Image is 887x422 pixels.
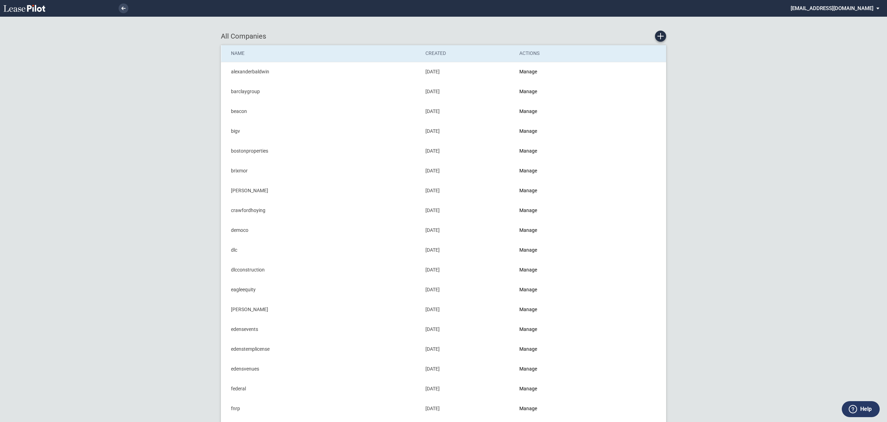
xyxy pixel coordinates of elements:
[842,401,880,417] button: Help
[221,339,421,359] td: edenstemplicense
[221,300,421,319] td: [PERSON_NAME]
[421,121,514,141] td: [DATE]
[221,45,421,62] th: Name
[221,319,421,339] td: edensevents
[519,386,537,391] a: Manage
[519,188,537,193] a: Manage
[519,406,537,411] a: Manage
[519,108,537,114] a: Manage
[221,260,421,280] td: dlcconstruction
[221,280,421,300] td: eagleequity
[221,220,421,240] td: democo
[519,69,537,74] a: Manage
[519,267,537,273] a: Manage
[421,359,514,379] td: [DATE]
[421,201,514,220] td: [DATE]
[421,379,514,399] td: [DATE]
[655,31,666,42] a: Create new Company
[519,326,537,332] a: Manage
[421,181,514,201] td: [DATE]
[519,89,537,94] a: Manage
[221,161,421,181] td: brixmor
[421,220,514,240] td: [DATE]
[519,227,537,233] a: Manage
[860,405,872,414] label: Help
[221,359,421,379] td: edensvenues
[421,102,514,121] td: [DATE]
[519,208,537,213] a: Manage
[221,181,421,201] td: [PERSON_NAME]
[519,287,537,292] a: Manage
[421,161,514,181] td: [DATE]
[421,319,514,339] td: [DATE]
[421,339,514,359] td: [DATE]
[221,399,421,419] td: fnrp
[514,45,607,62] th: Actions
[519,247,537,253] a: Manage
[519,307,537,312] a: Manage
[221,379,421,399] td: federal
[221,240,421,260] td: dlc
[221,62,421,82] td: alexanderbaldwin
[519,168,537,173] a: Manage
[421,300,514,319] td: [DATE]
[421,62,514,82] td: [DATE]
[421,399,514,419] td: [DATE]
[519,366,537,372] a: Manage
[221,31,666,42] div: All Companies
[221,141,421,161] td: bostonproperties
[519,148,537,154] a: Manage
[221,201,421,220] td: crawfordhoying
[519,346,537,352] a: Manage
[519,128,537,134] a: Manage
[221,82,421,102] td: barclaygroup
[421,45,514,62] th: Created
[421,260,514,280] td: [DATE]
[421,141,514,161] td: [DATE]
[421,240,514,260] td: [DATE]
[421,280,514,300] td: [DATE]
[421,82,514,102] td: [DATE]
[221,102,421,121] td: beacon
[221,121,421,141] td: bigv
